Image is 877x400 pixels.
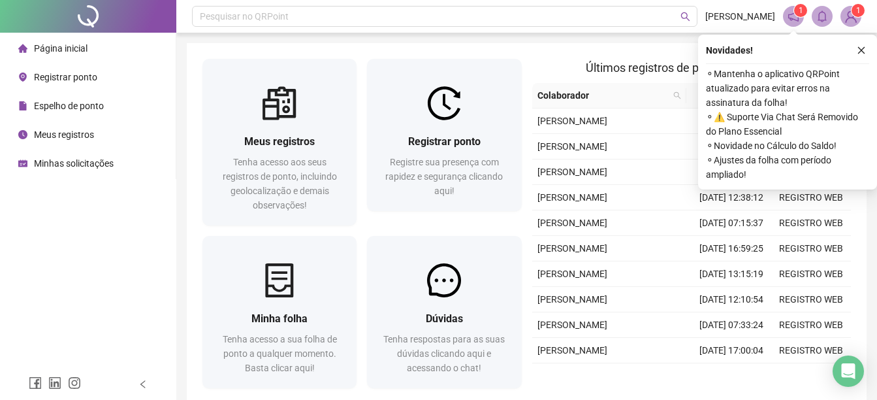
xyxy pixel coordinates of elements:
[223,157,337,210] span: Tenha acesso aos seus registros de ponto, incluindo geolocalização e demais observações!
[537,320,607,330] span: [PERSON_NAME]
[692,236,771,261] td: [DATE] 16:59:25
[680,12,690,22] span: search
[771,185,851,210] td: REGISTRO WEB
[673,92,681,99] span: search
[692,338,771,363] td: [DATE] 17:00:04
[692,287,771,312] td: [DATE] 12:10:54
[686,83,763,108] th: Data/Hora
[34,43,88,54] span: Página inicial
[852,4,865,17] sup: Atualize o seu contato no menu Meus Dados
[537,243,607,254] span: [PERSON_NAME]
[202,236,357,388] a: Minha folhaTenha acesso a sua folha de ponto a qualquer momento. Basta clicar aqui!
[537,88,669,103] span: Colaborador
[692,312,771,338] td: [DATE] 07:33:24
[48,376,61,390] span: linkedin
[385,157,503,196] span: Registre sua presença com rapidez e segurança clicando aqui!
[692,210,771,236] td: [DATE] 07:15:37
[857,46,866,55] span: close
[771,312,851,338] td: REGISTRO WEB
[383,334,505,373] span: Tenha respostas para as suas dúvidas clicando aqui e acessando o chat!
[706,110,869,139] span: ⚬ ⚠️ Suporte Via Chat Será Removido do Plano Essencial
[537,345,607,356] span: [PERSON_NAME]
[426,312,463,325] span: Dúvidas
[771,363,851,389] td: REGISTRO WEB
[408,135,481,148] span: Registrar ponto
[367,236,521,388] a: DúvidasTenha respostas para as suas dúvidas clicando aqui e acessando o chat!
[537,116,607,126] span: [PERSON_NAME]
[537,192,607,203] span: [PERSON_NAME]
[244,135,315,148] span: Meus registros
[794,4,807,17] sup: 1
[706,43,753,58] span: Novidades !
[138,380,148,389] span: left
[18,44,27,53] span: home
[367,59,521,211] a: Registrar pontoRegistre sua presença com rapidez e segurança clicando aqui!
[537,294,607,305] span: [PERSON_NAME]
[34,158,114,169] span: Minhas solicitações
[18,130,27,139] span: clock-circle
[537,218,607,228] span: [PERSON_NAME]
[771,287,851,312] td: REGISTRO WEB
[771,210,851,236] td: REGISTRO WEB
[788,10,799,22] span: notification
[537,269,607,279] span: [PERSON_NAME]
[692,363,771,389] td: [DATE] 13:35:16
[841,7,861,26] img: 84042
[771,236,851,261] td: REGISTRO WEB
[34,101,104,111] span: Espelho de ponto
[671,86,684,105] span: search
[18,73,27,82] span: environment
[586,61,797,75] span: Últimos registros de ponto sincronizados
[251,312,308,325] span: Minha folha
[537,167,607,177] span: [PERSON_NAME]
[202,59,357,225] a: Meus registrosTenha acesso aos seus registros de ponto, incluindo geolocalização e demais observa...
[705,9,775,24] span: [PERSON_NAME]
[692,108,771,134] td: [DATE] 08:06:45
[692,185,771,210] td: [DATE] 12:38:12
[692,134,771,159] td: [DATE] 16:54:56
[34,129,94,140] span: Meus registros
[706,153,869,182] span: ⚬ Ajustes da folha com período ampliado!
[692,88,748,103] span: Data/Hora
[34,72,97,82] span: Registrar ponto
[856,6,861,15] span: 1
[799,6,803,15] span: 1
[833,356,864,387] div: Open Intercom Messenger
[18,101,27,110] span: file
[771,338,851,363] td: REGISTRO WEB
[68,376,81,390] span: instagram
[18,159,27,168] span: schedule
[692,261,771,287] td: [DATE] 13:15:19
[692,159,771,185] td: [DATE] 13:27:43
[223,334,337,373] span: Tenha acesso a sua folha de ponto a qualquer momento. Basta clicar aqui!
[706,139,869,153] span: ⚬ Novidade no Cálculo do Saldo!
[29,376,42,390] span: facebook
[706,67,869,110] span: ⚬ Mantenha o aplicativo QRPoint atualizado para evitar erros na assinatura da folha!
[816,10,828,22] span: bell
[771,261,851,287] td: REGISTRO WEB
[537,141,607,152] span: [PERSON_NAME]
